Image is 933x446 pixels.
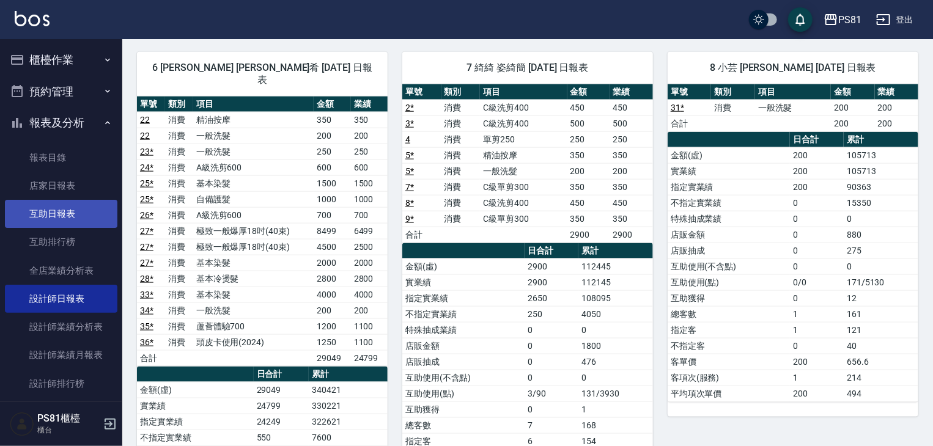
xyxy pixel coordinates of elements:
td: 消費 [165,128,193,144]
td: 2650 [525,290,578,306]
td: 275 [844,243,918,258]
td: 350 [314,112,350,128]
td: 合計 [402,227,441,243]
td: 700 [314,207,350,223]
td: 24799 [254,398,309,414]
button: 報表及分析 [5,107,117,139]
td: 精油按摩 [193,112,314,128]
th: 業績 [351,97,388,112]
td: 0 [525,370,578,386]
td: 金額(虛) [402,258,525,274]
td: 實業績 [668,163,790,179]
th: 金額 [314,97,350,112]
td: 29049 [314,350,350,366]
td: 蘆薈體驗700 [193,318,314,334]
td: 90363 [844,179,918,195]
th: 單號 [137,97,165,112]
td: 店販抽成 [668,243,790,258]
td: 0 [844,258,918,274]
td: 精油按摩 [480,147,567,163]
img: Person [10,412,34,436]
td: 500 [610,115,653,131]
td: 250 [525,306,578,322]
td: 特殊抽成業績 [402,322,525,338]
td: 3/90 [525,386,578,401]
td: 6499 [351,223,388,239]
td: 金額(虛) [668,147,790,163]
td: 168 [578,417,653,433]
td: C級洗剪400 [480,100,567,115]
td: 互助使用(點) [402,386,525,401]
td: 200 [790,179,844,195]
td: 4500 [314,239,350,255]
td: 0/0 [790,274,844,290]
td: 350 [567,147,610,163]
td: 1000 [351,191,388,207]
td: 550 [254,430,309,445]
th: 累計 [844,132,918,148]
td: 消費 [441,131,481,147]
td: 店販抽成 [402,354,525,370]
td: 消費 [165,175,193,191]
td: 總客數 [668,306,790,322]
td: 店販金額 [668,227,790,243]
a: 店家日報表 [5,172,117,200]
td: 互助使用(點) [668,274,790,290]
a: 報表目錄 [5,144,117,172]
td: 互助獲得 [668,290,790,306]
td: C級單剪300 [480,179,567,195]
td: 330221 [309,398,388,414]
td: 消費 [165,112,193,128]
td: 0 [525,322,578,338]
td: 0 [578,322,653,338]
td: 2900 [610,227,653,243]
td: 消費 [441,179,481,195]
td: 476 [578,354,653,370]
td: 250 [351,144,388,159]
td: 350 [610,179,653,195]
td: 不指定客 [668,338,790,354]
td: 2000 [314,255,350,271]
td: 消費 [165,159,193,175]
td: 1500 [314,175,350,191]
td: 4000 [351,287,388,302]
th: 類別 [441,84,481,100]
td: 自備護髮 [193,191,314,207]
td: 1500 [351,175,388,191]
table: a dense table [402,84,653,243]
button: save [788,7,813,32]
td: 一般洗髮 [193,128,314,144]
td: 0 [525,401,578,417]
td: 200 [790,386,844,401]
td: 450 [610,100,653,115]
td: 450 [567,100,610,115]
td: 0 [790,338,844,354]
td: 互助使用(不含點) [402,370,525,386]
td: 基本冷燙髮 [193,271,314,287]
th: 日合計 [790,132,844,148]
td: 450 [610,195,653,211]
td: 105713 [844,147,918,163]
th: 累計 [578,243,653,259]
td: 消費 [165,302,193,318]
td: 基本染髮 [193,255,314,271]
td: 350 [567,211,610,227]
td: 1 [578,401,653,417]
a: 全店業績分析表 [5,257,117,285]
th: 日合計 [525,243,578,259]
a: 22 [140,115,150,125]
td: 消費 [165,334,193,350]
th: 業績 [875,84,919,100]
td: 200 [790,147,844,163]
td: 600 [314,159,350,175]
td: 金額(虛) [137,382,254,398]
th: 類別 [711,84,754,100]
td: 消費 [165,287,193,302]
td: 322621 [309,414,388,430]
td: 121 [844,322,918,338]
td: 消費 [165,318,193,334]
td: 0 [790,290,844,306]
th: 日合計 [254,367,309,382]
span: 6 [PERSON_NAME] [PERSON_NAME]肴 [DATE] 日報表 [152,62,373,86]
th: 單號 [402,84,441,100]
